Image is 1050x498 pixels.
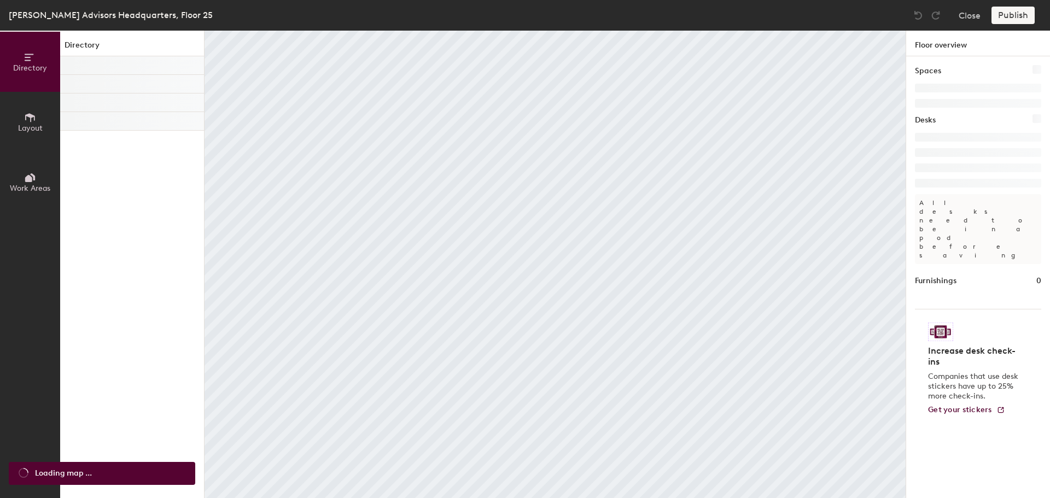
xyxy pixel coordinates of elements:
h1: Desks [915,114,936,126]
p: Companies that use desk stickers have up to 25% more check-ins. [928,372,1022,401]
h1: Floor overview [906,31,1050,56]
h1: Furnishings [915,275,956,287]
span: Work Areas [10,184,50,193]
button: Close [959,7,981,24]
img: Sticker logo [928,323,953,341]
div: [PERSON_NAME] Advisors Headquarters, Floor 25 [9,8,213,22]
span: Get your stickers [928,405,992,414]
canvas: Map [205,31,906,498]
img: Redo [930,10,941,21]
h4: Increase desk check-ins [928,345,1022,367]
img: Undo [913,10,924,21]
span: Directory [13,63,47,73]
h1: Spaces [915,65,941,77]
a: Get your stickers [928,406,1005,415]
p: All desks need to be in a pod before saving [915,194,1041,264]
span: Loading map ... [35,467,92,479]
span: Layout [18,124,43,133]
h1: 0 [1036,275,1041,287]
h1: Directory [60,39,204,56]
